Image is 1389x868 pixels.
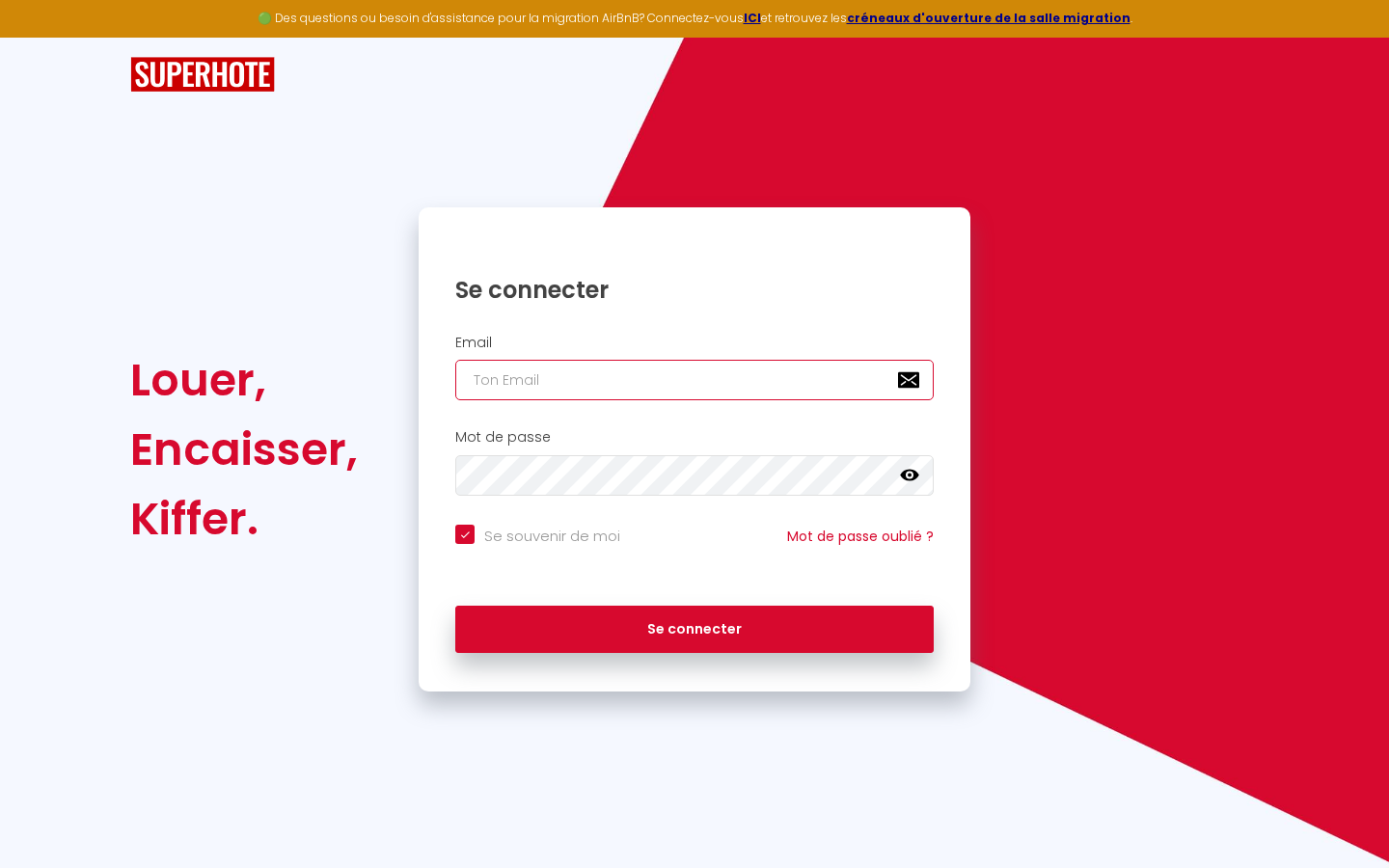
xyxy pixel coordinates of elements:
[130,484,358,554] div: Kiffer.
[15,8,73,66] button: Ouvrir le widget de chat LiveChat
[455,335,934,351] h2: Email
[455,360,934,400] input: Ton Email
[455,606,934,654] button: Se connecter
[847,10,1130,26] a: créneaux d'ouverture de la salle migration
[130,57,275,93] img: SuperHote logo
[744,10,761,26] a: ICI
[130,345,358,415] div: Louer,
[455,275,934,305] h1: Se connecter
[455,429,934,446] h2: Mot de passe
[130,415,358,484] div: Encaisser,
[787,527,934,546] a: Mot de passe oublié ?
